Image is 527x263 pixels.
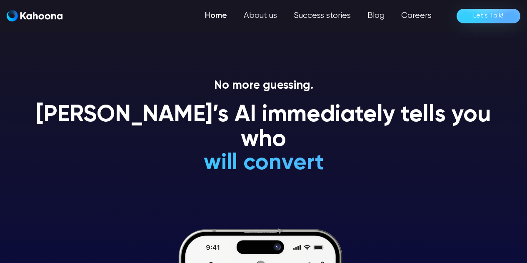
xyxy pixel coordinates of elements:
a: Careers [393,8,440,24]
p: No more guessing. [26,79,501,93]
img: Kahoona logo white [7,10,62,22]
a: Success stories [285,8,359,24]
div: Let’s Talk! [473,9,504,23]
a: Home [197,8,235,24]
a: home [7,10,62,22]
h1: will convert [141,151,386,175]
h1: [PERSON_NAME]’s AI immediately tells you who [26,103,501,153]
a: Blog [359,8,393,24]
a: About us [235,8,285,24]
a: Let’s Talk! [457,9,520,23]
